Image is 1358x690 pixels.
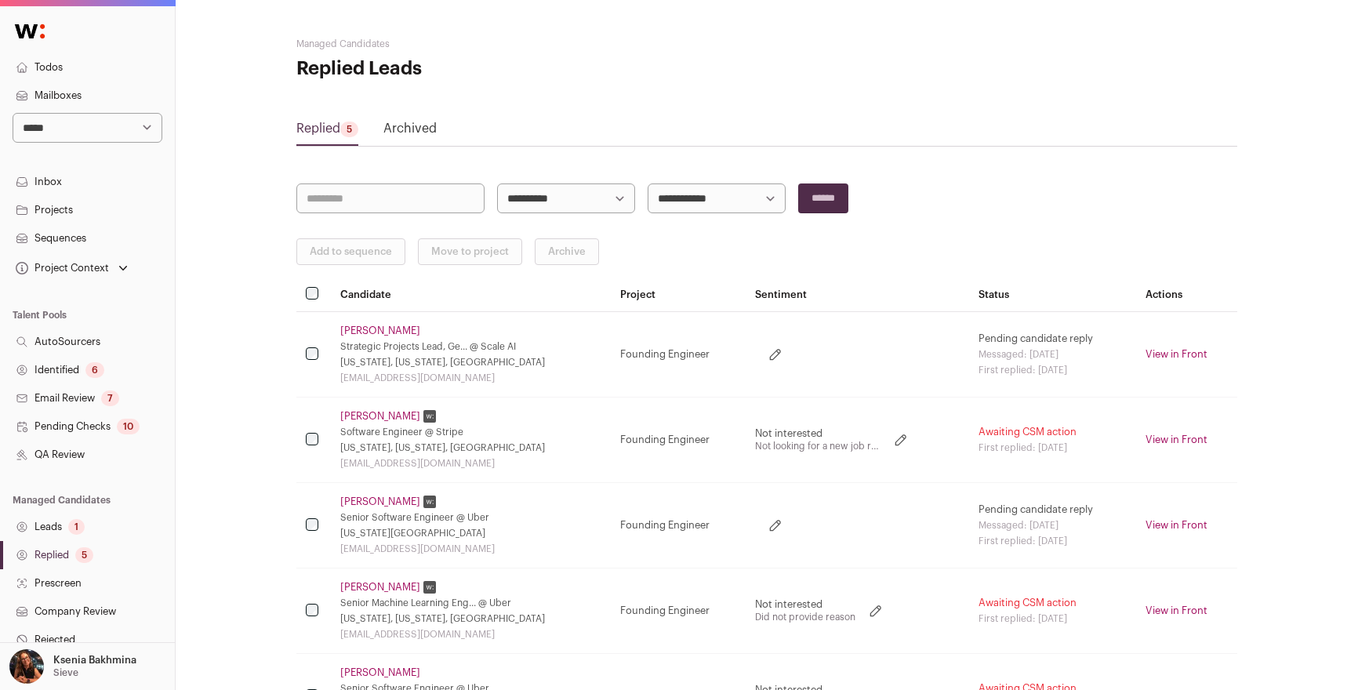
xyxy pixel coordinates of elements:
a: Replied [296,119,358,144]
p: Not looking for a new job right now [755,440,881,452]
div: [EMAIL_ADDRESS][DOMAIN_NAME] [340,372,601,384]
a: View in Front [1146,520,1207,530]
div: 7 [101,390,119,406]
div: [EMAIL_ADDRESS][DOMAIN_NAME] [340,457,601,470]
div: 10 [117,419,140,434]
div: Project Context [13,262,109,274]
div: Awaiting CSM action [979,597,1127,609]
p: Did not provide reason [755,611,855,623]
div: Messaged: [DATE] [979,519,1127,547]
td: Founding Engineer [611,398,746,483]
img: 13968079-medium_jpg [9,649,44,684]
p: Ksenia Bakhmina [53,654,136,666]
a: View in Front [1146,434,1207,445]
p: Sieve [53,666,78,679]
div: 1 [68,519,85,535]
div: Strategic Projects Lead, Ge... @ Scale AI [340,340,601,353]
div: [US_STATE][GEOGRAPHIC_DATA] [340,527,601,539]
th: Candidate [331,278,611,312]
div: Software Engineer @ Stripe [340,426,601,438]
th: Actions [1136,278,1237,312]
div: First replied: [DATE] [979,364,1127,376]
div: First replied: [DATE] [979,535,1127,547]
a: Archived [383,119,437,144]
p: Not interested [755,427,881,440]
th: Sentiment [746,278,969,312]
a: [PERSON_NAME] [340,410,420,423]
div: 6 [85,362,104,378]
th: Project [611,278,746,312]
div: First replied: [DATE] [979,612,1127,625]
div: Senior Software Engineer @ Uber [340,511,601,524]
div: Pending candidate reply [979,503,1127,516]
div: [EMAIL_ADDRESS][DOMAIN_NAME] [340,628,601,641]
td: Founding Engineer [611,483,746,568]
div: [EMAIL_ADDRESS][DOMAIN_NAME] [340,543,601,555]
a: [PERSON_NAME] [340,496,420,508]
a: View in Front [1146,349,1207,359]
div: [US_STATE], [US_STATE], [GEOGRAPHIC_DATA] [340,441,601,454]
a: [PERSON_NAME] [340,666,420,679]
div: 5 [340,122,358,137]
div: Senior Machine Learning Eng... @ Uber [340,597,601,609]
a: [PERSON_NAME] [340,325,420,337]
div: 5 [75,547,93,563]
td: Founding Engineer [611,568,746,654]
p: Not interested [755,598,855,611]
div: First replied: [DATE] [979,441,1127,454]
th: Status [969,278,1136,312]
td: Founding Engineer [611,312,746,398]
div: Messaged: [DATE] [979,348,1127,376]
h1: Replied Leads [296,56,610,82]
div: Pending candidate reply [979,332,1127,345]
button: Open dropdown [13,257,131,279]
a: View in Front [1146,605,1207,616]
button: Open dropdown [6,649,140,684]
div: [US_STATE], [US_STATE], [GEOGRAPHIC_DATA] [340,612,601,625]
h2: Managed Candidates [296,38,610,50]
a: [PERSON_NAME] [340,581,420,594]
img: Wellfound [6,16,53,47]
div: [US_STATE], [US_STATE], [GEOGRAPHIC_DATA] [340,356,601,369]
div: Awaiting CSM action [979,426,1127,438]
